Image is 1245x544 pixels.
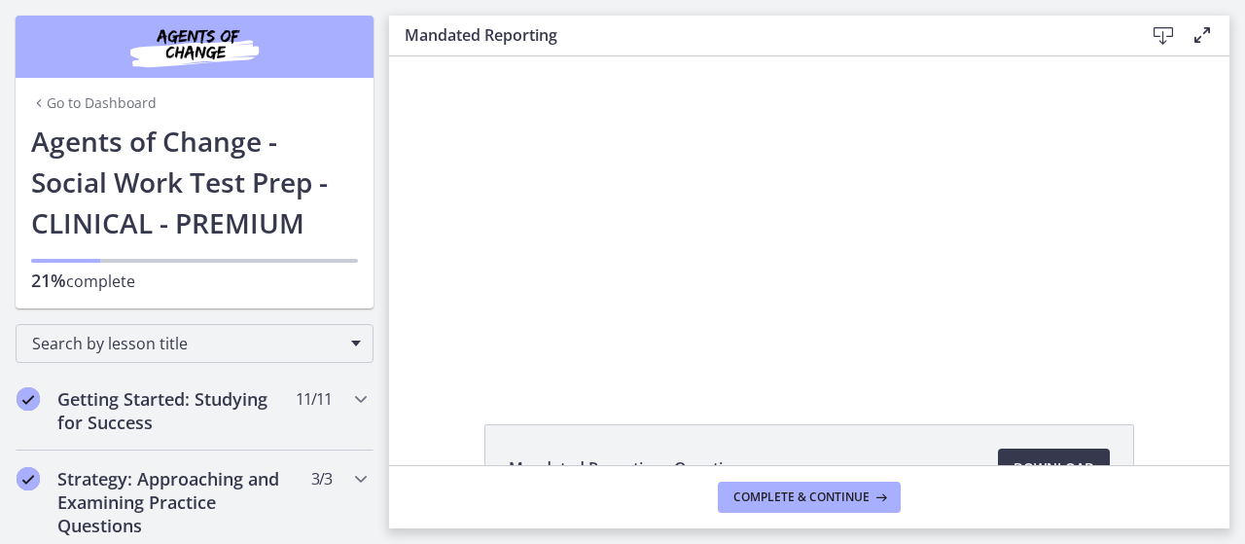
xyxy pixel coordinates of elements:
img: Agents of Change [78,23,311,70]
span: Download [1014,456,1094,480]
span: Complete & continue [733,490,870,505]
button: Complete & continue [718,482,901,513]
a: Download [998,449,1110,488]
div: Search by lesson title [16,324,373,363]
i: Completed [17,467,40,490]
a: Go to Dashboard [31,93,157,113]
h2: Getting Started: Studying for Success [57,387,295,434]
span: Mandated Reporting - Questions [509,456,750,480]
iframe: Video Lesson [389,56,1229,380]
h3: Mandated Reporting [405,23,1113,47]
span: Search by lesson title [32,333,341,354]
p: complete [31,269,358,293]
i: Completed [17,387,40,411]
h1: Agents of Change - Social Work Test Prep - CLINICAL - PREMIUM [31,121,358,243]
span: 21% [31,269,66,292]
span: 11 / 11 [296,387,332,411]
h2: Strategy: Approaching and Examining Practice Questions [57,467,295,537]
span: 3 / 3 [311,467,332,490]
